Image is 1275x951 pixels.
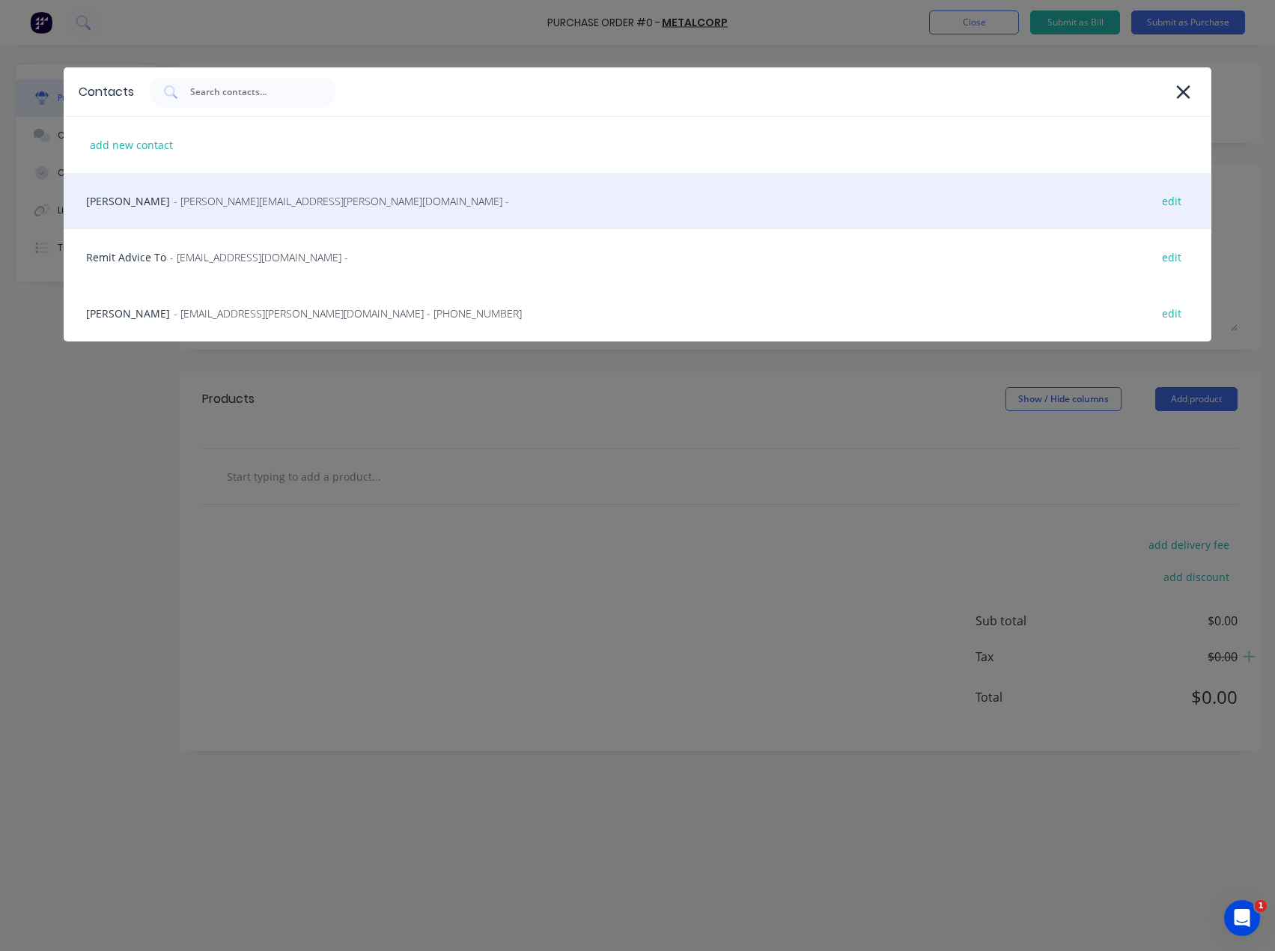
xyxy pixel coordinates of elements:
[82,133,180,157] div: add new contact
[64,173,1211,229] div: [PERSON_NAME]
[189,85,313,100] input: Search contacts...
[174,193,509,209] span: - [PERSON_NAME][EMAIL_ADDRESS][PERSON_NAME][DOMAIN_NAME] -
[1224,900,1260,936] iframe: Intercom live chat
[1154,189,1189,213] div: edit
[1154,246,1189,269] div: edit
[79,83,134,101] div: Contacts
[170,249,348,265] span: - [EMAIL_ADDRESS][DOMAIN_NAME] -
[64,285,1211,341] div: [PERSON_NAME]
[64,229,1211,285] div: Remit Advice To
[1255,900,1267,912] span: 1
[1154,302,1189,325] div: edit
[174,306,522,321] span: - [EMAIL_ADDRESS][PERSON_NAME][DOMAIN_NAME] - [PHONE_NUMBER]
